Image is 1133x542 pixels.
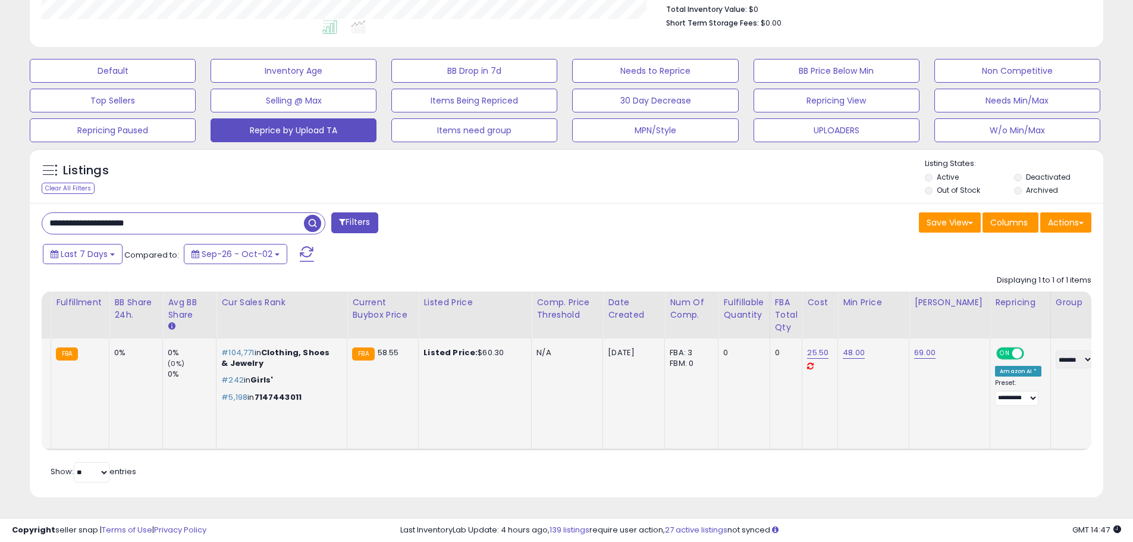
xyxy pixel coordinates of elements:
div: 0% [168,347,216,358]
div: Avg BB Share [168,296,211,321]
span: OFF [1022,349,1041,359]
div: Displaying 1 to 1 of 1 items [997,275,1091,286]
small: FBA [352,347,374,361]
p: in [221,347,338,369]
b: Short Term Storage Fees: [666,18,759,28]
a: 27 active listings [665,524,727,535]
button: Needs Min/Max [934,89,1100,112]
div: Listed Price [423,296,526,309]
div: [PERSON_NAME] [914,296,985,309]
button: BB Price Below Min [754,59,919,83]
a: 69.00 [914,347,936,359]
div: $60.30 [423,347,522,358]
li: $0 [666,1,1082,15]
div: BB Share 24h. [114,296,158,321]
div: 0 [723,347,760,358]
div: Comp. Price Threshold [536,296,598,321]
strong: Copyright [12,524,55,535]
span: Last 7 Days [61,248,108,260]
div: Amazon AI * [995,366,1041,377]
span: #104,771 [221,347,254,358]
div: [DATE] [608,347,655,358]
span: Columns [990,217,1028,228]
span: Sep-26 - Oct-02 [202,248,272,260]
span: Clothing, Shoes & Jewelry [221,347,329,369]
button: Save View [919,212,981,233]
div: FBA: 3 [670,347,709,358]
button: Top Sellers [30,89,196,112]
button: Items Being Repriced [391,89,557,112]
button: Actions [1040,212,1091,233]
div: Fulfillable Quantity [723,296,764,321]
button: Non Competitive [934,59,1100,83]
div: Date Created [608,296,660,321]
a: Terms of Use [102,524,152,535]
th: CSV column name: cust_attr_3_Group [1050,292,1104,339]
small: FBA [56,347,78,361]
button: Repricing Paused [30,118,196,142]
span: #5,198 [221,391,247,403]
button: Columns [983,212,1038,233]
button: Selling @ Max [211,89,376,112]
label: Out of Stock [937,185,980,195]
a: 139 listings [550,524,589,535]
button: W/o Min/Max [934,118,1100,142]
button: Sep-26 - Oct-02 [184,244,287,264]
a: 25.50 [807,347,828,359]
button: Filters [331,212,378,233]
b: Total Inventory Value: [666,4,747,14]
div: 0% [114,347,153,358]
button: Default [30,59,196,83]
span: Girls' [250,374,273,386]
div: Current Buybox Price [352,296,413,321]
p: Listing States: [925,158,1103,170]
div: Repricing [995,296,1046,309]
a: Privacy Policy [154,524,206,535]
h5: Listings [63,162,109,179]
span: Show: entries [51,466,136,477]
button: Items need group [391,118,557,142]
button: 30 Day Decrease [572,89,738,112]
label: Deactivated [1026,172,1071,182]
label: Active [937,172,959,182]
div: Fulfillment [56,296,104,309]
span: 58.55 [378,347,399,358]
button: Repricing View [754,89,919,112]
div: N/A [536,347,594,358]
div: FBM: 0 [670,358,709,369]
div: Cur Sales Rank [221,296,342,309]
div: 0% [168,369,216,380]
button: Reprice by Upload TA [211,118,376,142]
span: 7147443011 [255,391,302,403]
div: 0 [775,347,793,358]
p: in [221,392,338,403]
div: Group [1056,296,1099,309]
div: Cost [807,296,833,309]
button: Needs to Reprice [572,59,738,83]
span: 2025-10-10 14:47 GMT [1072,524,1121,535]
label: Archived [1026,185,1058,195]
button: BB Drop in 7d [391,59,557,83]
small: (0%) [168,359,184,368]
div: Min Price [843,296,904,309]
div: FBA Total Qty [775,296,798,334]
small: Avg BB Share. [168,321,175,332]
span: Compared to: [124,249,179,261]
div: seller snap | | [12,525,206,536]
button: Last 7 Days [43,244,123,264]
p: in [221,375,338,386]
div: Preset: [995,379,1041,406]
div: Num of Comp. [670,296,713,321]
button: Inventory Age [211,59,376,83]
div: Clear All Filters [42,183,95,194]
span: ON [997,349,1012,359]
span: $0.00 [761,17,782,29]
a: 48.00 [843,347,865,359]
b: Listed Price: [423,347,478,358]
button: MPN/Style [572,118,738,142]
span: #242 [221,374,244,386]
button: UPLOADERS [754,118,919,142]
div: Last InventoryLab Update: 4 hours ago, require user action, not synced. [400,525,1121,536]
